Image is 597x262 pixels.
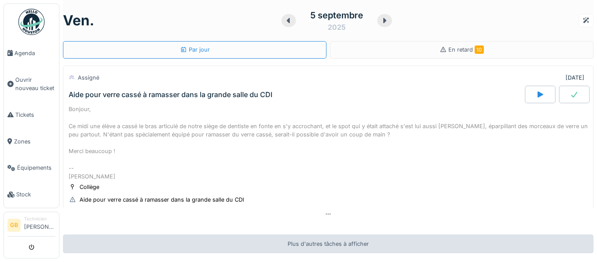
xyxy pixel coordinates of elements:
a: GB Technicien[PERSON_NAME] [7,216,56,237]
span: Ouvrir nouveau ticket [15,76,56,92]
a: Ouvrir nouveau ticket [4,66,59,101]
div: Aide pour verre cassé à ramasser dans la grande salle du CDI [80,196,244,204]
a: Stock [4,181,59,208]
a: Tickets [4,101,59,128]
li: GB [7,219,21,232]
span: Zones [14,137,56,146]
div: 5 septembre [310,9,363,22]
div: Collège [80,183,99,191]
div: 2025 [328,22,346,32]
div: Bonjour, Ce midi une élève a cassé le bras articulé de notre siège de dentiste en fonte en s'y ac... [69,105,588,181]
a: Agenda [4,40,59,66]
div: Plus d'autres tâches à afficher [63,234,594,253]
a: Zones [4,128,59,155]
div: Aide pour verre cassé à ramasser dans la grande salle du CDI [69,91,272,99]
a: Équipements [4,155,59,182]
span: Tickets [15,111,56,119]
span: Stock [16,190,56,199]
div: Par jour [180,45,210,54]
h1: ven. [63,12,94,29]
div: Assigné [78,73,99,82]
li: [PERSON_NAME] [24,216,56,234]
div: [DATE] [566,73,584,82]
span: 10 [475,45,484,54]
img: Badge_color-CXgf-gQk.svg [18,9,45,35]
span: Équipements [17,164,56,172]
span: En retard [448,46,484,53]
span: Agenda [14,49,56,57]
div: Technicien [24,216,56,222]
